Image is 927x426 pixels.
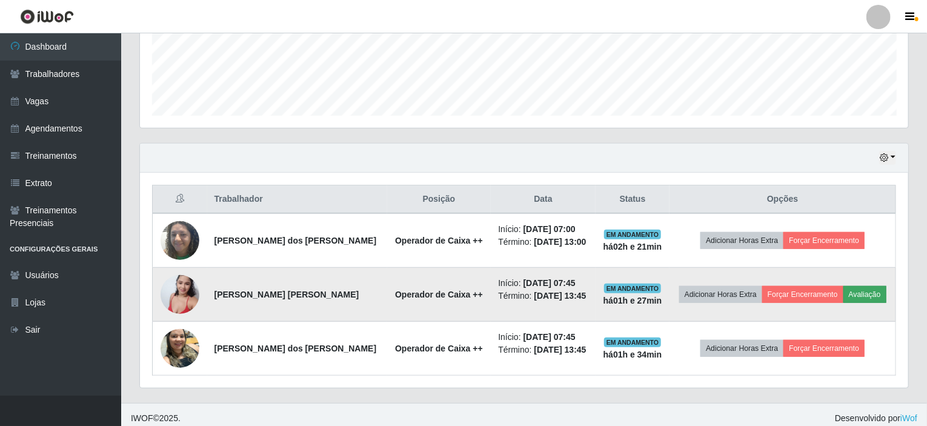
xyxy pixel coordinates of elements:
[603,242,662,251] strong: há 02 h e 21 min
[387,185,491,214] th: Posição
[534,345,586,354] time: [DATE] 13:45
[596,185,670,214] th: Status
[604,284,662,293] span: EM ANDAMENTO
[395,344,483,353] strong: Operador de Caixa ++
[604,338,662,347] span: EM ANDAMENTO
[604,230,662,239] span: EM ANDAMENTO
[783,340,865,357] button: Forçar Encerramento
[498,344,588,356] li: Término:
[395,236,483,245] strong: Operador de Caixa ++
[523,332,576,342] time: [DATE] 07:45
[214,290,359,299] strong: [PERSON_NAME] [PERSON_NAME]
[700,340,783,357] button: Adicionar Horas Extra
[20,9,74,24] img: CoreUI Logo
[498,331,588,344] li: Início:
[523,278,576,288] time: [DATE] 07:45
[700,232,783,249] button: Adicionar Horas Extra
[395,290,483,299] strong: Operador de Caixa ++
[161,322,199,374] img: 1745102593554.jpeg
[900,413,917,423] a: iWof
[835,412,917,425] span: Desenvolvido por
[214,236,377,245] strong: [PERSON_NAME] dos [PERSON_NAME]
[491,185,595,214] th: Data
[534,237,586,247] time: [DATE] 13:00
[603,350,662,359] strong: há 01 h e 34 min
[498,236,588,248] li: Término:
[783,232,865,249] button: Forçar Encerramento
[762,286,843,303] button: Forçar Encerramento
[669,185,895,214] th: Opções
[161,268,199,320] img: 1743531508454.jpeg
[498,277,588,290] li: Início:
[843,286,886,303] button: Avaliação
[498,290,588,302] li: Término:
[161,215,199,266] img: 1736128144098.jpeg
[131,412,181,425] span: © 2025 .
[131,413,153,423] span: IWOF
[214,344,377,353] strong: [PERSON_NAME] dos [PERSON_NAME]
[523,224,576,234] time: [DATE] 07:00
[603,296,662,305] strong: há 01 h e 27 min
[498,223,588,236] li: Início:
[207,185,387,214] th: Trabalhador
[679,286,762,303] button: Adicionar Horas Extra
[534,291,586,301] time: [DATE] 13:45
